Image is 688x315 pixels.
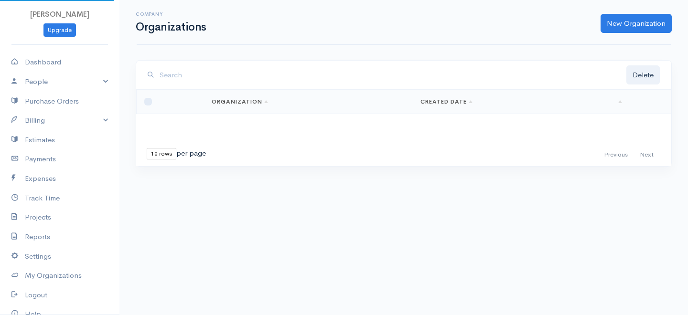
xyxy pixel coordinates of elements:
[30,10,89,19] span: [PERSON_NAME]
[160,65,626,85] input: Search
[136,11,206,17] h6: Company
[136,21,206,33] h1: Organizations
[420,98,473,105] a: Created Date
[601,14,672,33] a: New Organization
[147,148,206,159] div: per page
[212,98,268,105] a: Organization
[43,23,76,37] a: Upgrade
[626,65,660,85] button: Delete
